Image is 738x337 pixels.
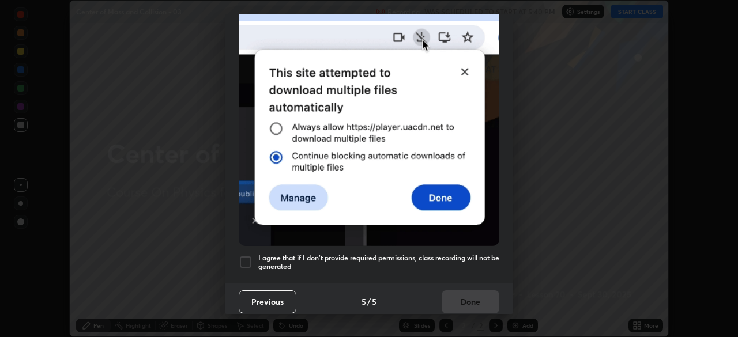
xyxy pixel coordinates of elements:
[258,253,499,271] h5: I agree that if I don't provide required permissions, class recording will not be generated
[239,290,296,313] button: Previous
[372,296,376,308] h4: 5
[362,296,366,308] h4: 5
[367,296,371,308] h4: /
